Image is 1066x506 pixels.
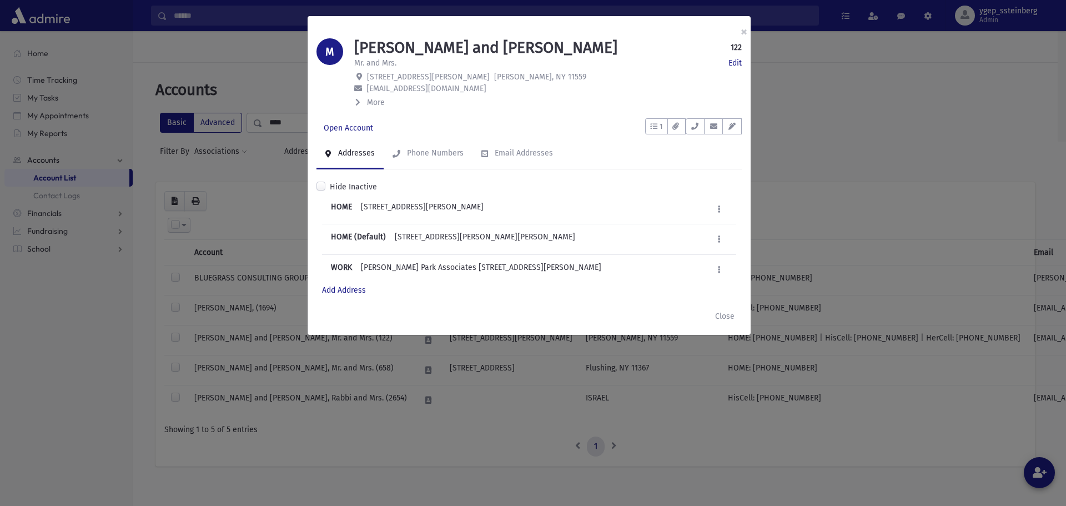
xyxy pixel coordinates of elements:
b: HOME [331,201,352,217]
label: Hide Inactive [330,181,377,193]
a: Email Addresses [472,138,562,169]
button: 1 [645,118,668,134]
a: Addresses [316,138,384,169]
button: Close [708,306,742,326]
div: Email Addresses [492,148,553,158]
button: × [732,16,756,47]
h1: [PERSON_NAME] and [PERSON_NAME] [354,38,617,57]
a: Edit [728,57,742,69]
span: [EMAIL_ADDRESS][DOMAIN_NAME] [366,84,486,93]
b: WORK [331,262,352,278]
div: [PERSON_NAME] Park Associates [STREET_ADDRESS][PERSON_NAME] [361,262,601,278]
div: [STREET_ADDRESS][PERSON_NAME] [361,201,484,217]
span: [PERSON_NAME], NY 11559 [494,72,586,82]
span: 1 [660,121,663,132]
span: More [367,98,385,107]
div: [STREET_ADDRESS][PERSON_NAME][PERSON_NAME] [395,231,575,247]
a: Phone Numbers [384,138,472,169]
div: Addresses [336,148,375,158]
div: M [316,38,343,65]
b: HOME (Default) [331,231,386,247]
a: Open Account [316,118,380,138]
div: Phone Numbers [405,148,464,158]
p: Mr. and Mrs. [354,57,396,69]
button: More [354,97,386,108]
strong: 122 [731,42,742,53]
a: Add Address [322,285,366,295]
span: [STREET_ADDRESS][PERSON_NAME] [367,72,490,82]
